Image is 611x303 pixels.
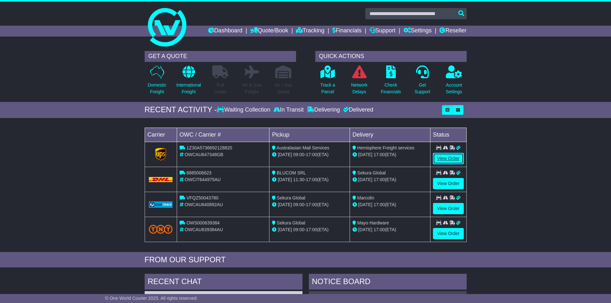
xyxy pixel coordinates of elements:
[352,151,428,158] div: (ETA)
[374,152,385,157] span: 17:00
[433,203,464,214] a: View Order
[105,296,198,301] span: © One World Courier 2025. All rights reserved.
[433,228,464,239] a: View Order
[430,128,466,142] td: Status
[184,177,221,182] span: OWCIT644975AU
[306,177,317,182] span: 17:00
[184,227,223,232] span: OWCAU639384AU
[212,82,228,95] p: Full Loads
[186,170,211,175] span: 6885006623
[184,152,223,157] span: OWCAU647348GB
[374,227,385,232] span: 17:00
[357,145,414,150] span: Hemisphere Freight services
[374,202,385,207] span: 17:00
[358,202,372,207] span: [DATE]
[278,202,292,207] span: [DATE]
[145,255,467,265] div: FROM OUR SUPPORT
[433,153,464,164] a: View Order
[277,220,305,225] span: Sekura Global
[186,145,232,150] span: 1Z30A5736692128820
[380,65,401,99] a: CheckFinancials
[148,82,166,95] p: Domestic Freight
[293,202,304,207] span: 09:00
[272,226,347,233] div: - (ETA)
[446,82,462,95] p: Account Settings
[358,177,372,182] span: [DATE]
[145,51,296,62] div: GET A QUOTE
[293,177,304,182] span: 11:30
[272,106,305,114] div: In Transit
[145,128,177,142] td: Carrier
[309,274,467,291] div: NOTICE BOARD
[439,26,466,37] a: Reseller
[277,170,306,175] span: BLUCOM SRL
[350,128,430,142] td: Delivery
[277,195,305,200] span: Sekura Global
[381,82,401,95] p: Check Financials
[433,178,464,189] a: View Order
[352,226,428,233] div: (ETA)
[242,82,261,95] p: Air & Sea Freight
[272,176,347,183] div: - (ETA)
[176,65,201,99] a: InternationalFreight
[176,82,201,95] p: International Freight
[357,170,386,175] span: Sekura Global
[306,152,317,157] span: 17:00
[145,274,302,291] div: RECENT CHAT
[315,51,467,62] div: QUICK ACTIONS
[184,202,223,207] span: OWCAU640892AU
[269,128,350,142] td: Pickup
[278,227,292,232] span: [DATE]
[305,106,342,114] div: Delivering
[276,145,329,150] span: Australasian Mail Services
[332,26,361,37] a: Financials
[293,152,304,157] span: 09:00
[149,177,173,182] img: DHL.png
[278,177,292,182] span: [DATE]
[352,201,428,208] div: (ETA)
[369,26,395,37] a: Support
[358,227,372,232] span: [DATE]
[296,26,324,37] a: Tracking
[306,202,317,207] span: 17:00
[351,65,368,99] a: NetworkDelays
[446,65,462,99] a: AccountSettings
[208,26,242,37] a: Dashboard
[342,106,373,114] div: Delivered
[145,105,217,114] div: RECENT ACTIVITY -
[155,148,166,161] img: GetCarrierServiceLogo
[177,128,269,142] td: OWC / Carrier #
[149,201,173,208] img: GetCarrierServiceLogo
[358,152,372,157] span: [DATE]
[275,82,292,95] p: Air / Sea Depot
[414,65,430,99] a: GetSupport
[352,176,428,183] div: (ETA)
[320,82,335,95] p: Track a Parcel
[149,225,173,233] img: TNT_Domestic.png
[278,152,292,157] span: [DATE]
[272,151,347,158] div: - (ETA)
[272,201,347,208] div: - (ETA)
[306,227,317,232] span: 17:00
[374,177,385,182] span: 17:00
[320,65,335,99] a: Track aParcel
[351,82,367,95] p: Network Delays
[217,106,272,114] div: Waiting Collection
[186,220,220,225] span: OWS000639384
[293,227,304,232] span: 09:00
[414,82,430,95] p: Get Support
[250,26,288,37] a: Quote/Book
[186,195,218,200] span: VFQZ50043780
[147,65,166,99] a: DomesticFreight
[357,195,374,200] span: Marcolin
[403,26,432,37] a: Settings
[357,220,389,225] span: Mayo Hardware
